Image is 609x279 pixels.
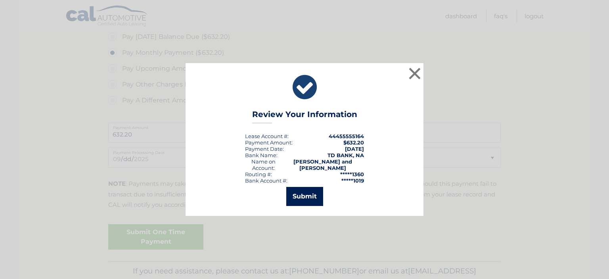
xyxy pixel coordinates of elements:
[245,152,278,158] div: Bank Name:
[327,152,364,158] strong: TD BANK, NA
[245,171,272,177] div: Routing #:
[245,139,293,146] div: Payment Amount:
[286,187,323,206] button: Submit
[345,146,364,152] span: [DATE]
[252,110,357,123] h3: Review Your Information
[245,133,289,139] div: Lease Account #:
[343,139,364,146] span: $632.20
[245,146,283,152] span: Payment Date
[245,146,284,152] div: :
[293,158,352,171] strong: [PERSON_NAME] and [PERSON_NAME]
[407,65,423,81] button: ×
[245,158,282,171] div: Name on Account:
[329,133,364,139] strong: 44455555164
[245,177,287,184] div: Bank Account #:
